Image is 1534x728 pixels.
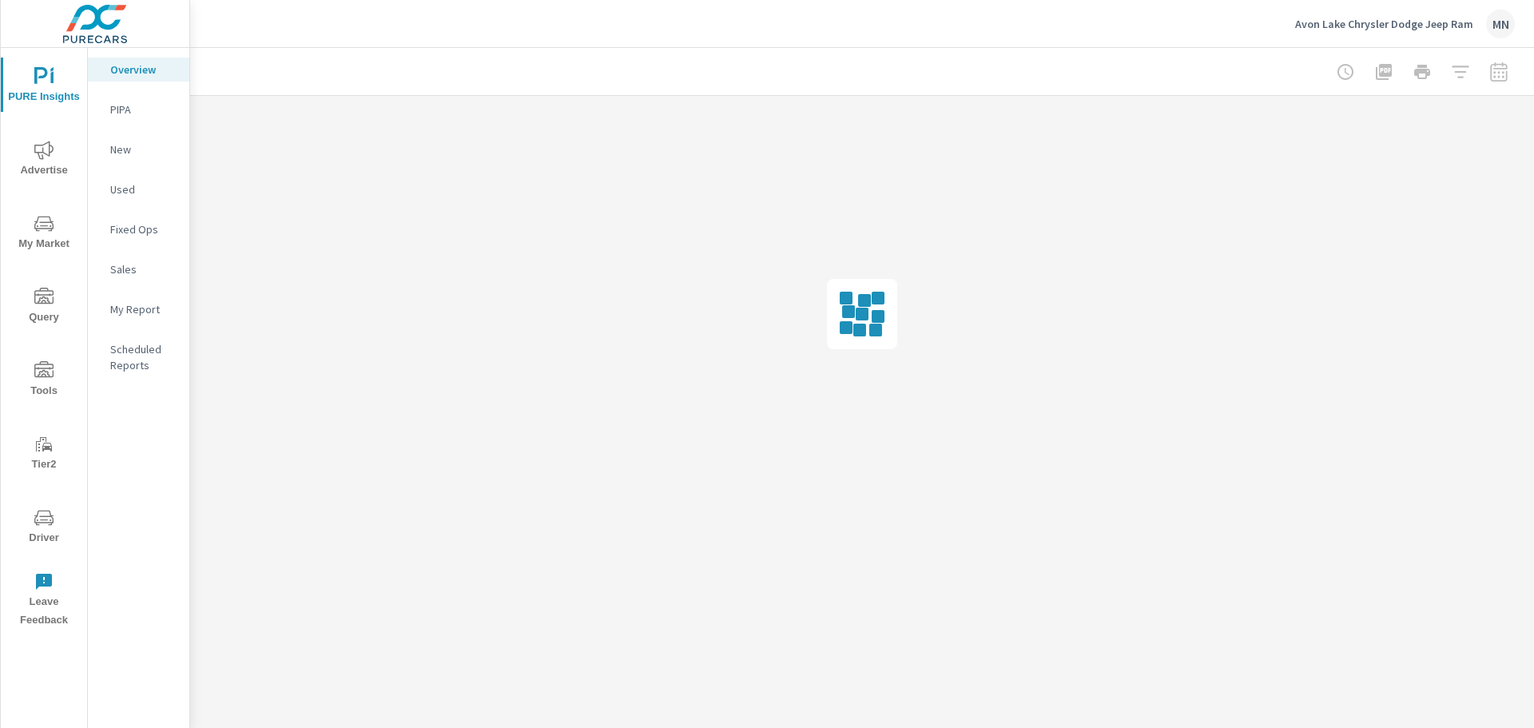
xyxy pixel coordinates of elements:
div: Used [88,177,189,201]
div: Scheduled Reports [88,337,189,377]
div: My Report [88,297,189,321]
div: Overview [88,58,189,82]
p: Scheduled Reports [110,341,177,373]
div: Sales [88,257,189,281]
div: PIPA [88,97,189,121]
span: Advertise [6,141,82,180]
span: Query [6,288,82,327]
span: Leave Feedback [6,572,82,630]
span: My Market [6,214,82,253]
p: Used [110,181,177,197]
p: Avon Lake Chrysler Dodge Jeep Ram [1295,17,1473,31]
p: Sales [110,261,177,277]
span: Tools [6,361,82,400]
span: PURE Insights [6,67,82,106]
span: Tier2 [6,435,82,474]
div: Fixed Ops [88,217,189,241]
div: New [88,137,189,161]
p: Overview [110,62,177,78]
p: PIPA [110,101,177,117]
div: nav menu [1,48,87,636]
span: Driver [6,508,82,547]
p: New [110,141,177,157]
p: My Report [110,301,177,317]
div: MN [1486,10,1515,38]
p: Fixed Ops [110,221,177,237]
